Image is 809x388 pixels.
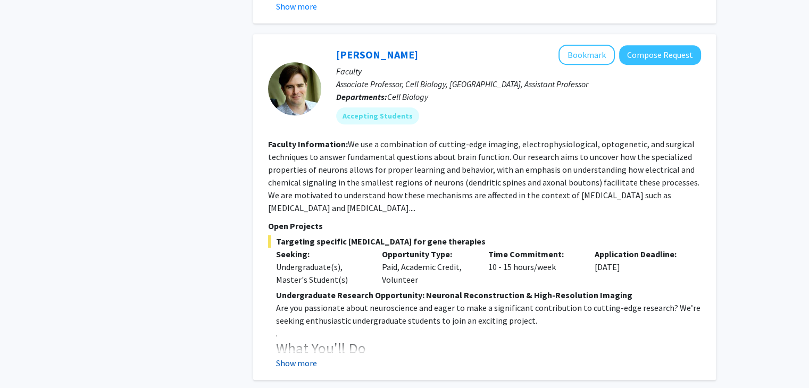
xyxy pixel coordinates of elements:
[336,65,701,78] p: Faculty
[276,357,317,369] button: Show more
[276,301,701,327] p: Are you passionate about neuroscience and eager to make a significant contribution to cutting-edg...
[336,107,419,124] mat-chip: Accepting Students
[480,248,587,286] div: 10 - 15 hours/week
[268,139,348,149] b: Faculty Information:
[558,45,615,65] button: Add Matt Rowan to Bookmarks
[336,78,701,90] p: Associate Professor, Cell Biology, [GEOGRAPHIC_DATA], Assistant Professor
[336,48,418,61] a: [PERSON_NAME]
[268,220,701,232] p: Open Projects
[276,327,701,340] p: .
[587,248,693,286] div: [DATE]
[276,290,632,300] strong: Undergraduate Research Opportunity: Neuronal Reconstruction & High-Resolution Imaging
[488,248,579,260] p: Time Commitment:
[595,248,685,260] p: Application Deadline:
[336,91,387,102] b: Departments:
[276,340,701,358] h3: What You'll Do
[382,248,472,260] p: Opportunity Type:
[268,235,701,248] span: Targeting specific [MEDICAL_DATA] for gene therapies
[276,248,366,260] p: Seeking:
[619,45,701,65] button: Compose Request to Matt Rowan
[374,248,480,286] div: Paid, Academic Credit, Volunteer
[276,260,366,286] div: Undergraduate(s), Master's Student(s)
[8,340,45,380] iframe: Chat
[268,139,699,213] fg-read-more: We use a combination of cutting-edge imaging, electrophysiological, optogenetic, and surgical tec...
[387,91,428,102] span: Cell Biology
